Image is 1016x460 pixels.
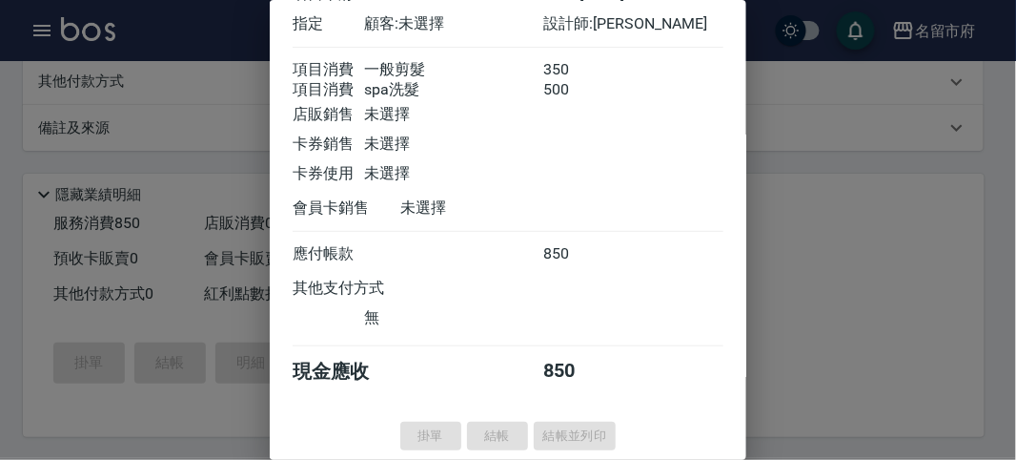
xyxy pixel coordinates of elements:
div: 顧客: 未選擇 [364,14,543,34]
div: 850 [544,244,616,264]
div: 無 [364,308,543,328]
div: 卡券使用 [293,164,364,184]
div: 未選擇 [364,164,543,184]
div: 會員卡銷售 [293,199,400,219]
div: 項目消費 [293,60,364,80]
div: 指定 [293,14,364,34]
div: 其他支付方式 [293,279,437,299]
div: 應付帳款 [293,244,364,264]
div: 卡券銷售 [293,135,364,155]
div: 未選擇 [364,105,543,125]
div: 項目消費 [293,80,364,100]
div: 850 [544,359,616,385]
div: 設計師: [PERSON_NAME] [544,14,723,34]
div: spa洗髮 [364,80,543,100]
div: 350 [544,60,616,80]
div: 未選擇 [400,199,579,219]
div: 店販銷售 [293,105,364,125]
div: 未選擇 [364,135,543,155]
div: 500 [544,80,616,100]
div: 一般剪髮 [364,60,543,80]
div: 現金應收 [293,359,400,385]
